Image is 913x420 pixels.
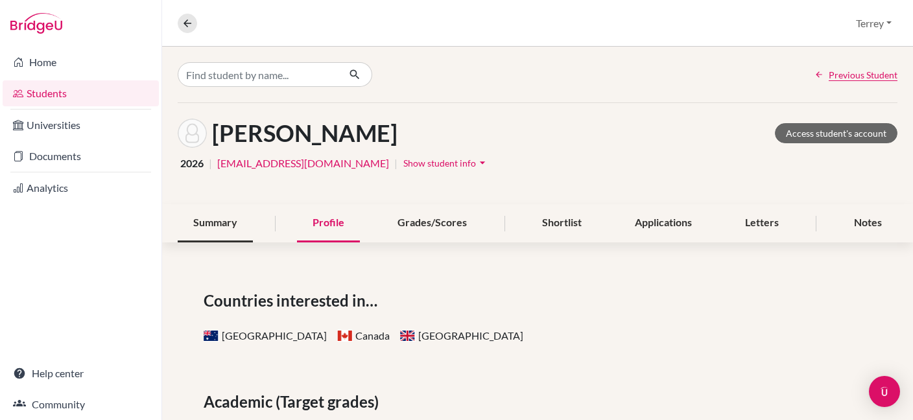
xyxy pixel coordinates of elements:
[3,175,159,201] a: Analytics
[619,204,707,242] div: Applications
[3,391,159,417] a: Community
[403,157,476,169] span: Show student info
[178,119,207,148] img: Raphael Alexander Purnama's avatar
[814,68,897,82] a: Previous Student
[337,330,353,342] span: Canada
[204,289,383,312] span: Countries interested in…
[382,204,482,242] div: Grades/Scores
[337,329,390,342] span: Canada
[3,360,159,386] a: Help center
[178,204,253,242] div: Summary
[527,204,597,242] div: Shortlist
[204,330,219,342] span: Australia
[838,204,897,242] div: Notes
[3,112,159,138] a: Universities
[297,204,360,242] div: Profile
[775,123,897,143] a: Access student's account
[850,11,897,36] button: Terrey
[217,156,389,171] a: [EMAIL_ADDRESS][DOMAIN_NAME]
[10,13,62,34] img: Bridge-U
[403,153,490,173] button: Show student infoarrow_drop_down
[3,80,159,106] a: Students
[204,390,384,414] span: Academic (Target grades)
[829,68,897,82] span: Previous Student
[209,156,212,171] span: |
[204,329,327,342] span: [GEOGRAPHIC_DATA]
[3,143,159,169] a: Documents
[729,204,794,242] div: Letters
[178,62,338,87] input: Find student by name...
[3,49,159,75] a: Home
[212,119,397,147] h1: [PERSON_NAME]
[180,156,204,171] span: 2026
[394,156,397,171] span: |
[476,156,489,169] i: arrow_drop_down
[400,329,523,342] span: [GEOGRAPHIC_DATA]
[400,330,416,342] span: United Kingdom
[869,376,900,407] div: Open Intercom Messenger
